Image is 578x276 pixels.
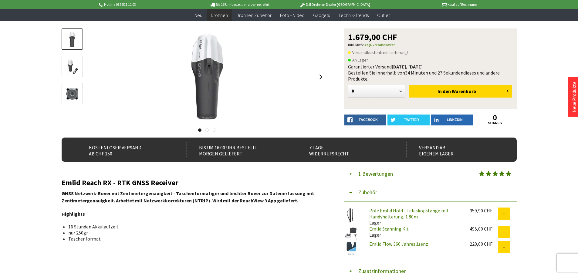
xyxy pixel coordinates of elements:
[369,241,428,247] a: Emlid Flow 360 Jahreslizenz
[348,33,397,41] span: 1.679,00 CHF
[364,226,465,238] div: Lager
[470,226,498,232] div: 495,00 CHF
[392,64,423,70] b: [DATE], [DATE]
[369,226,409,232] a: Emlid Scanning Kit
[344,241,359,256] img: Emlid Flow 360 Jahreslizenz
[571,81,577,112] a: Neue Produkte
[68,230,321,236] li: nur 250gr
[438,88,451,94] span: In den
[474,121,516,125] a: shares
[77,142,174,157] div: Kostenloser Versand ab CHF 150
[348,41,512,48] p: inkl. MwSt.
[382,1,477,8] p: Kauf auf Rechnung
[68,224,321,230] li: 16 Stunden Akkulaufzeit
[431,115,473,125] a: LinkedIn
[404,118,419,121] span: twitter
[407,142,503,157] div: Versand ab eigenem Lager
[369,208,449,220] a: Pole Emlid Hold - Teleskopstange mit Handyhalterung, 1.80m
[309,9,334,22] a: Gadgets
[474,115,516,121] a: 0
[344,208,359,223] img: Pole Emlid Hold - Teleskopstange mit Handyhalterung, 1.80m
[470,208,498,214] div: 359,90 CHF
[194,12,202,18] span: Neu
[62,179,326,187] h2: Emlid Reach RX - RTK GNSS Receiver
[313,12,330,18] span: Gadgets
[297,142,394,157] div: 7 Tage Widerrufsrecht
[236,12,272,18] span: Drohnen Zubehör
[447,118,463,121] span: LinkedIn
[409,85,512,98] button: In den Warenkorb
[98,1,193,8] p: Hotline 032 511 11 03
[373,9,394,22] a: Outlet
[348,64,512,82] div: Garantierter Versand Bestellen Sie innerhalb von dieses und andere Produkte.
[348,56,368,64] span: An Lager
[365,42,396,47] a: zzgl. Versandkosten
[348,49,408,56] span: Versandkostenfreie Lieferung!
[359,118,378,121] span: facebook
[159,28,256,125] img: Emlid Reach RX - RTK GNSS Receiver
[364,208,465,226] div: Lager
[193,1,287,8] p: Bis 16 Uhr bestellt, morgen geliefert.
[452,88,476,94] span: Warenkorb
[211,12,228,18] span: Drohnen
[405,70,463,76] span: 34 Minuten und 27 Sekunden
[344,165,517,183] button: 1 Bewertungen
[334,9,373,22] a: Technik-Trends
[62,190,314,204] strong: GNSS Netzwerk-Rover mit Zentimetergenauigkeit - Taschenformatiger und leichter Rover zur Datenerf...
[68,236,321,242] li: Taschenformat
[344,226,359,241] img: Emlid Scanning Kit
[187,142,283,157] div: Bis um 16:00 Uhr bestellt Morgen geliefert
[62,211,85,217] strong: Highlights
[276,9,309,22] a: Foto + Video
[190,9,207,22] a: Neu
[287,1,382,8] p: DJI Drohnen Dealer [GEOGRAPHIC_DATA]
[63,31,81,48] img: Vorschau: Emlid Reach RX - RTK GNSS Receiver
[387,115,430,125] a: twitter
[377,12,390,18] span: Outlet
[280,12,305,18] span: Foto + Video
[344,183,517,201] button: Zubehör
[232,9,276,22] a: Drohnen Zubehör
[207,9,232,22] a: Drohnen
[470,241,498,247] div: 220,00 CHF
[344,115,387,125] a: facebook
[338,12,369,18] span: Technik-Trends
